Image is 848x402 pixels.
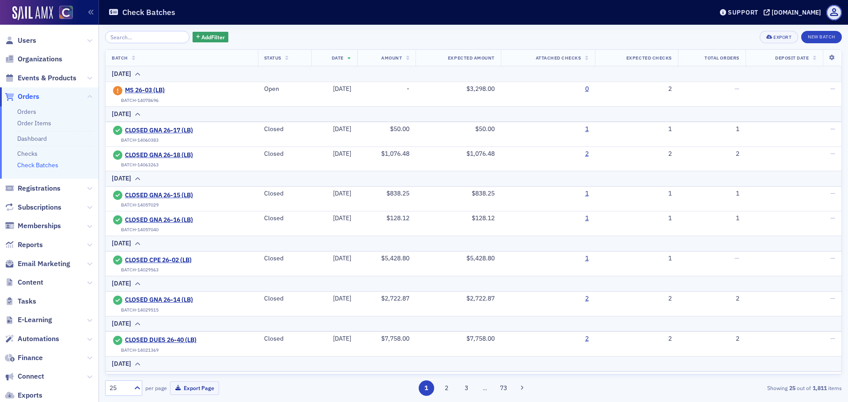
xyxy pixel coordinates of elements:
[5,297,36,306] a: Tasks
[5,391,42,400] a: Exports
[760,31,798,43] button: Export
[53,6,73,21] a: View Homepage
[386,214,409,222] span: $128.12
[112,69,131,79] div: [DATE]
[363,85,410,93] div: -
[18,36,36,45] span: Users
[18,54,62,64] span: Organizations
[121,227,159,233] div: BATCH-14057040
[728,8,758,16] div: Support
[264,295,305,303] div: Closed
[105,31,189,43] input: Search…
[18,240,43,250] span: Reports
[626,55,672,61] span: Expected Checks
[773,35,791,40] div: Export
[602,384,842,392] div: Showing out of items
[811,384,828,392] strong: 1,811
[333,85,351,93] span: [DATE]
[704,55,739,61] span: Total Orders
[830,150,835,158] span: —
[472,189,495,197] span: $838.25
[5,278,43,287] a: Content
[333,189,351,197] span: [DATE]
[59,6,73,19] img: SailAMX
[684,214,739,222] div: 1
[12,6,53,20] img: SailAMX
[801,31,842,43] button: New Batch
[830,334,835,342] span: —
[5,54,62,64] a: Organizations
[601,150,672,158] div: 2
[734,85,739,93] span: —
[264,125,305,133] div: Closed
[830,189,835,197] span: —
[125,127,205,135] span: CLOSED GNA 26-17 (LB)
[801,32,842,40] a: New Batch
[459,380,474,396] button: 3
[826,5,842,20] span: Profile
[5,334,59,344] a: Automations
[125,256,205,264] a: CLOSED CPE 26-02 (LB)
[448,55,495,61] span: Expected Amount
[419,380,434,396] button: 1
[333,334,351,342] span: [DATE]
[18,92,39,101] span: Orders
[601,255,672,263] div: 1
[264,214,305,222] div: Closed
[264,255,305,263] div: Closed
[333,214,351,222] span: [DATE]
[125,296,205,304] a: CLOSED GNA 26-14 (LB)
[601,190,672,198] div: 1
[18,391,42,400] span: Exports
[734,254,739,262] span: —
[536,55,581,61] span: Attached Checks
[466,150,495,158] span: $1,076.48
[5,372,44,381] a: Connect
[5,221,61,231] a: Memberships
[5,240,43,250] a: Reports
[830,214,835,222] span: —
[18,334,59,344] span: Automations
[5,184,61,193] a: Registrations
[381,55,402,61] span: Amount
[125,336,205,344] a: CLOSED DUES 26-40 (LB)
[121,202,159,208] div: BATCH-14057029
[121,347,159,353] div: BATCH-14021369
[121,162,159,168] div: BATCH-14063263
[381,294,409,302] span: $2,722.87
[17,119,51,127] a: Order Items
[5,315,52,325] a: E-Learning
[585,85,589,93] a: 0
[5,353,43,363] a: Finance
[112,279,131,288] div: [DATE]
[264,85,305,93] div: Open
[764,9,824,15] button: [DOMAIN_NAME]
[390,125,409,133] span: $50.00
[112,55,128,61] span: Batch
[17,108,36,116] a: Orders
[121,267,159,273] div: BATCH-14029563
[112,174,131,183] div: [DATE]
[17,161,58,169] a: Check Batches
[333,150,351,158] span: [DATE]
[439,380,454,396] button: 2
[125,151,205,159] a: CLOSED GNA 26-18 (LB)
[386,189,409,197] span: $838.25
[684,150,739,158] div: 2
[333,254,351,262] span: [DATE]
[466,334,495,342] span: $7,758.00
[585,150,589,158] a: 2
[585,295,589,303] a: 2
[18,259,70,269] span: Email Marketing
[112,109,131,119] div: [DATE]
[18,297,36,306] span: Tasks
[479,384,491,392] span: …
[18,278,43,287] span: Content
[5,73,76,83] a: Events & Products
[122,7,175,18] h1: Check Batches
[772,8,821,16] div: [DOMAIN_NAME]
[18,315,52,325] span: E-Learning
[170,381,219,395] button: Export Page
